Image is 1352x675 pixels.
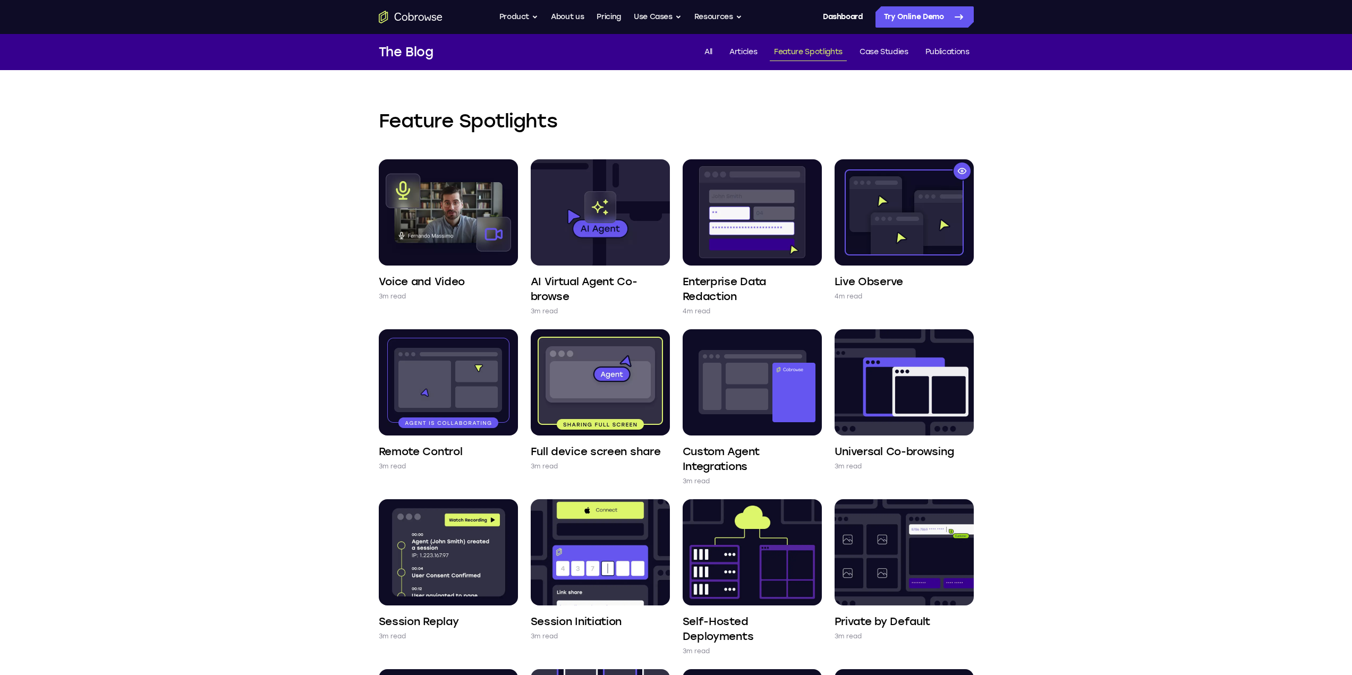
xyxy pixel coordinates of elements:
[835,631,862,642] p: 3m read
[379,108,974,134] h2: Feature Spotlights
[683,274,822,304] h4: Enterprise Data Redaction
[835,159,974,266] img: Live Observe
[875,6,974,28] a: Try Online Demo
[379,42,433,62] h1: The Blog
[531,631,558,642] p: 3m read
[379,499,518,642] a: Session Replay 3m read
[531,444,661,459] h4: Full device screen share
[683,646,710,656] p: 3m read
[379,499,518,605] img: Session Replay
[531,461,558,472] p: 3m read
[700,44,717,61] a: All
[835,444,954,459] h4: Universal Co-browsing
[531,159,670,266] img: AI Virtual Agent Co-browse
[835,461,862,472] p: 3m read
[379,444,463,459] h4: Remote Control
[379,159,518,302] a: Voice and Video 3m read
[531,159,670,317] a: AI Virtual Agent Co-browse 3m read
[597,6,621,28] a: Pricing
[531,329,670,435] img: Full device screen share
[835,614,931,629] h4: Private by Default
[683,444,822,474] h4: Custom Agent Integrations
[694,6,742,28] button: Resources
[725,44,761,61] a: Articles
[531,614,622,629] h4: Session Initiation
[531,499,670,605] img: Session Initiation
[855,44,913,61] a: Case Studies
[379,159,518,266] img: Voice and Video
[683,159,822,317] a: Enterprise Data Redaction 4m read
[551,6,584,28] a: About us
[835,499,974,642] a: Private by Default 3m read
[683,306,711,317] p: 4m read
[835,329,974,435] img: Universal Co-browsing
[835,291,863,302] p: 4m read
[531,329,670,472] a: Full device screen share 3m read
[531,306,558,317] p: 3m read
[823,6,863,28] a: Dashboard
[835,329,974,472] a: Universal Co-browsing 3m read
[531,499,670,642] a: Session Initiation 3m read
[634,6,682,28] button: Use Cases
[683,499,822,605] img: Self-Hosted Deployments
[921,44,974,61] a: Publications
[683,329,822,435] img: Custom Agent Integrations
[379,461,406,472] p: 3m read
[379,329,518,472] a: Remote Control 3m read
[379,274,465,289] h4: Voice and Video
[499,6,539,28] button: Product
[683,614,822,644] h4: Self-Hosted Deployments
[835,274,903,289] h4: Live Observe
[770,44,847,61] a: Feature Spotlights
[683,476,710,486] p: 3m read
[683,159,822,266] img: Enterprise Data Redaction
[835,499,974,605] img: Private by Default
[683,329,822,486] a: Custom Agent Integrations 3m read
[379,631,406,642] p: 3m read
[683,499,822,656] a: Self-Hosted Deployments 3m read
[379,329,518,435] img: Remote Control
[379,614,459,629] h4: Session Replay
[835,159,974,302] a: Live Observe 4m read
[379,291,406,302] p: 3m read
[379,11,443,23] a: Go to the home page
[531,274,670,304] h4: AI Virtual Agent Co-browse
